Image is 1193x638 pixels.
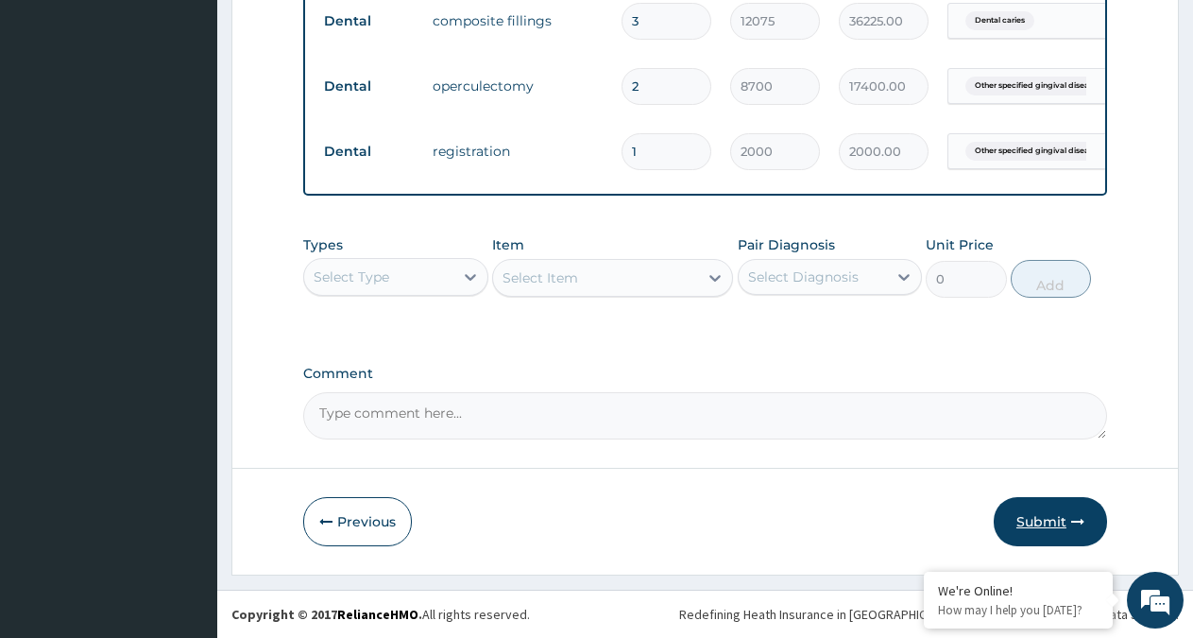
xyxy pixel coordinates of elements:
label: Comment [303,366,1107,382]
span: Dental caries [965,11,1034,30]
div: Minimize live chat window [310,9,355,55]
label: Item [492,235,524,254]
div: We're Online! [938,582,1099,599]
div: Select Diagnosis [748,267,859,286]
button: Previous [303,497,412,546]
td: Dental [315,134,423,169]
td: Dental [315,4,423,39]
td: Dental [315,69,423,104]
button: Submit [994,497,1107,546]
button: Add [1011,260,1091,298]
footer: All rights reserved. [217,590,1193,638]
div: Redefining Heath Insurance in [GEOGRAPHIC_DATA] using Telemedicine and Data Science! [679,605,1179,624]
img: d_794563401_company_1708531726252_794563401 [35,95,77,142]
td: composite fillings [423,2,612,40]
label: Unit Price [926,235,994,254]
span: We're online! [110,196,261,387]
td: operculectomy [423,67,612,105]
p: How may I help you today? [938,602,1099,618]
a: RelianceHMO [337,606,418,623]
label: Types [303,237,343,253]
span: Other specified gingival disea... [965,77,1104,95]
td: registration [423,132,612,170]
span: Other specified gingival disea... [965,142,1104,161]
div: Select Type [314,267,389,286]
div: Chat with us now [98,106,317,130]
textarea: Type your message and hit 'Enter' [9,432,360,498]
label: Pair Diagnosis [738,235,835,254]
strong: Copyright © 2017 . [231,606,422,623]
